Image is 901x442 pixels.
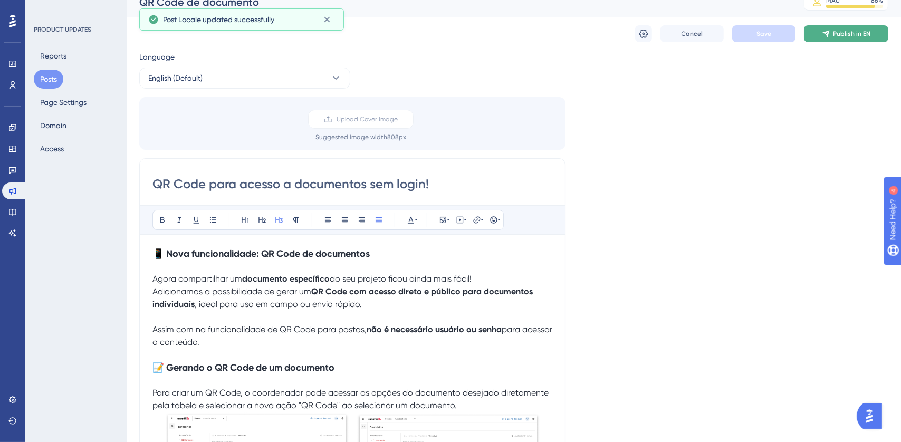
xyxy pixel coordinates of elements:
button: Save [732,25,795,42]
span: English (Default) [148,72,203,84]
iframe: UserGuiding AI Assistant Launcher [857,400,888,432]
span: Need Help? [25,3,66,15]
div: Suggested image width 808 px [315,133,406,141]
span: Publish in EN [833,30,871,38]
div: 4 [73,5,76,14]
span: Para criar um QR Code, o coordenador pode acessar as opções do documento desejado diretamente pel... [152,388,551,410]
span: Cancel [682,30,703,38]
button: Access [34,139,70,158]
span: Post Locale updated successfully [163,13,274,26]
strong: QR Code com acesso direto e público para documentos individuais [152,286,535,309]
button: Cancel [660,25,724,42]
span: Upload Cover Image [337,115,398,123]
span: , ideal para uso em campo ou envio rápido. [195,299,362,309]
strong: não é necessário usuário ou senha [367,324,502,334]
span: Adicionamos a possibilidade de gerar um [152,286,311,296]
input: Post Title [152,176,552,193]
strong: documento específico [242,274,330,284]
button: English (Default) [139,68,350,89]
span: do seu projeto ficou ainda mais fácil! [330,274,472,284]
div: PRODUCT UPDATES [34,25,91,34]
strong: Nova funcionalidade: QR Code de documentos [166,248,370,260]
button: Posts [34,70,63,89]
button: Reports [34,46,73,65]
button: Domain [34,116,73,135]
button: Publish in EN [804,25,888,42]
strong: 📝 Gerando o QR Code de um documento [152,362,334,373]
span: 📱 [152,248,164,259]
span: Agora compartilhar um [152,274,242,284]
span: Language [139,51,175,63]
button: Page Settings [34,93,93,112]
span: Assim com na funcionalidade de QR Code para pastas, [152,324,367,334]
span: Save [756,30,771,38]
